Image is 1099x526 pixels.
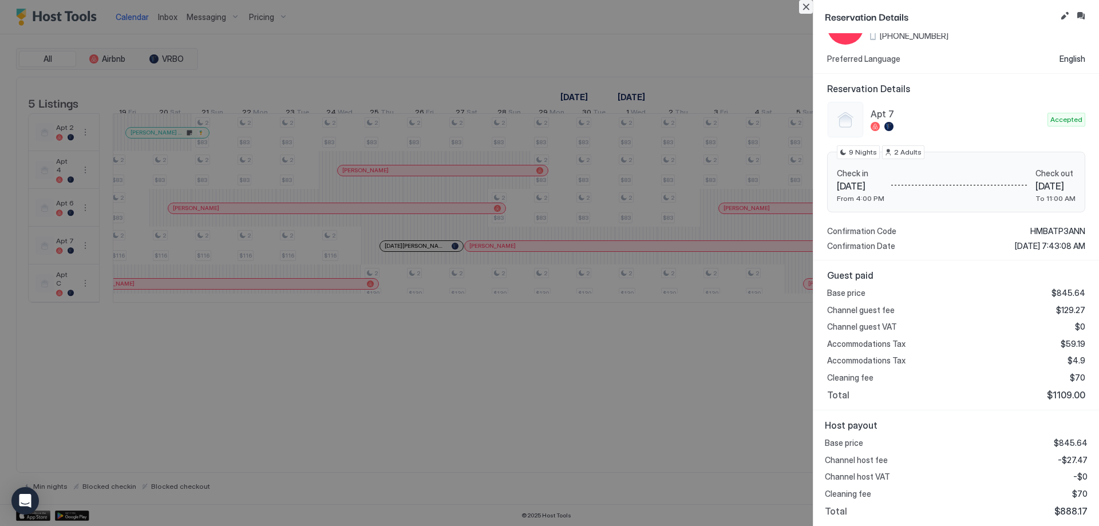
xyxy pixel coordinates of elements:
[825,420,1088,431] span: Host payout
[1074,9,1088,23] button: Inbox
[1058,455,1088,465] span: -$27.47
[894,147,922,157] span: 2 Adults
[837,168,884,179] span: Check in
[1073,472,1088,482] span: -$0
[871,108,1043,120] span: Apt 7
[880,31,948,41] span: [PHONE_NUMBER]
[1015,241,1085,251] span: [DATE] 7:43:08 AM
[827,270,1085,281] span: Guest paid
[1072,489,1088,499] span: $70
[837,194,884,203] span: From 4:00 PM
[1070,373,1085,383] span: $70
[1047,389,1085,401] span: $1109.00
[827,355,906,366] span: Accommodations Tax
[827,54,900,64] span: Preferred Language
[1051,288,1085,298] span: $845.64
[827,322,897,332] span: Channel guest VAT
[849,147,877,157] span: 9 Nights
[1035,194,1076,203] span: To 11:00 AM
[1050,114,1082,125] span: Accepted
[1075,322,1085,332] span: $0
[1054,438,1088,448] span: $845.64
[837,180,884,192] span: [DATE]
[827,241,895,251] span: Confirmation Date
[827,389,849,401] span: Total
[827,226,896,236] span: Confirmation Code
[1061,339,1085,349] span: $59.19
[825,438,863,448] span: Base price
[1056,305,1085,315] span: $129.27
[1054,505,1088,517] span: $888.17
[827,305,895,315] span: Channel guest fee
[825,489,871,499] span: Cleaning fee
[827,288,865,298] span: Base price
[827,83,1085,94] span: Reservation Details
[825,472,890,482] span: Channel host VAT
[825,455,888,465] span: Channel host fee
[1058,9,1072,23] button: Edit reservation
[825,505,847,517] span: Total
[11,487,39,515] div: Open Intercom Messenger
[1035,168,1076,179] span: Check out
[1030,226,1085,236] span: HMBATP3ANN
[1068,355,1085,366] span: $4.9
[1035,180,1076,192] span: [DATE]
[825,9,1055,23] span: Reservation Details
[827,373,873,383] span: Cleaning fee
[1060,54,1085,64] span: English
[827,339,906,349] span: Accommodations Tax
